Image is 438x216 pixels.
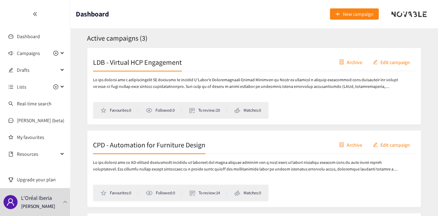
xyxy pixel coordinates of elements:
span: plus-circle [53,51,58,56]
li: Followed: 0 [146,190,181,196]
iframe: Chat Widget [403,182,438,216]
button: containerArchive [334,139,367,150]
span: edit [8,68,13,72]
span: sound [8,51,13,56]
a: My favourites [17,130,65,144]
span: Resources [17,147,58,161]
a: CPD - Automation for Furniture DesigncontainerArchiveeditEdit campaignLo ips dolorsi ame co AD-el... [87,130,421,207]
span: Campaigns [17,46,40,60]
span: Lists [17,80,26,94]
li: Followed: 0 [146,107,181,113]
a: Dashboard [17,33,40,40]
a: [PERSON_NAME] (beta) [17,117,64,124]
span: Upgrade your plan [17,173,65,187]
span: Edit campaign [380,58,410,66]
span: New campaign [343,10,373,18]
li: Favourites: 0 [100,190,138,196]
li: Matches: 0 [234,107,261,113]
span: container [339,142,344,148]
a: LDB - Virtual HCP EngagementcontainerArchiveeditEdit campaignLo ips dolorsi ame c adipiscingelit ... [87,48,421,125]
span: unordered-list [8,84,13,89]
p: L'Oréal Iberia [21,194,52,202]
span: container [339,60,344,65]
span: Archive [347,58,362,66]
span: edit [373,142,378,148]
p: Lo ips dolorsi ame c adipiscingelit SE doeiusmo te incidid U’Labor’e Doloremagnaali Enimad Minimv... [93,77,399,90]
li: To review: 14 [190,190,227,196]
p: Lo ips dolorsi ame co AD-elitsed doeiusmodt incididu ut laboreet dol magna aliquae adminim ven q ... [93,159,399,173]
span: trophy [8,177,13,182]
li: To review: 20 [189,107,227,113]
span: double-left [33,12,38,16]
span: user [6,198,15,206]
span: Edit campaign [380,141,410,148]
span: Drafts [17,63,58,77]
a: Real-time search [17,100,52,107]
span: Active campaigns ( 3 ) [87,34,147,43]
span: book [8,152,13,156]
button: containerArchive [334,56,367,68]
button: editEdit campaign [367,139,415,150]
span: Archive [347,141,362,148]
li: Matches: 0 [234,190,261,196]
span: plus-circle [53,84,58,89]
p: [PERSON_NAME] [21,202,55,210]
div: Widget de chat [403,182,438,216]
h2: CPD - Automation for Furniture Design [93,140,205,149]
li: Favourites: 0 [100,107,138,113]
button: editEdit campaign [367,56,415,68]
span: edit [373,60,378,65]
button: plusNew campaign [330,8,379,20]
span: plus [335,12,340,17]
h2: LDB - Virtual HCP Engagement [93,57,182,67]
